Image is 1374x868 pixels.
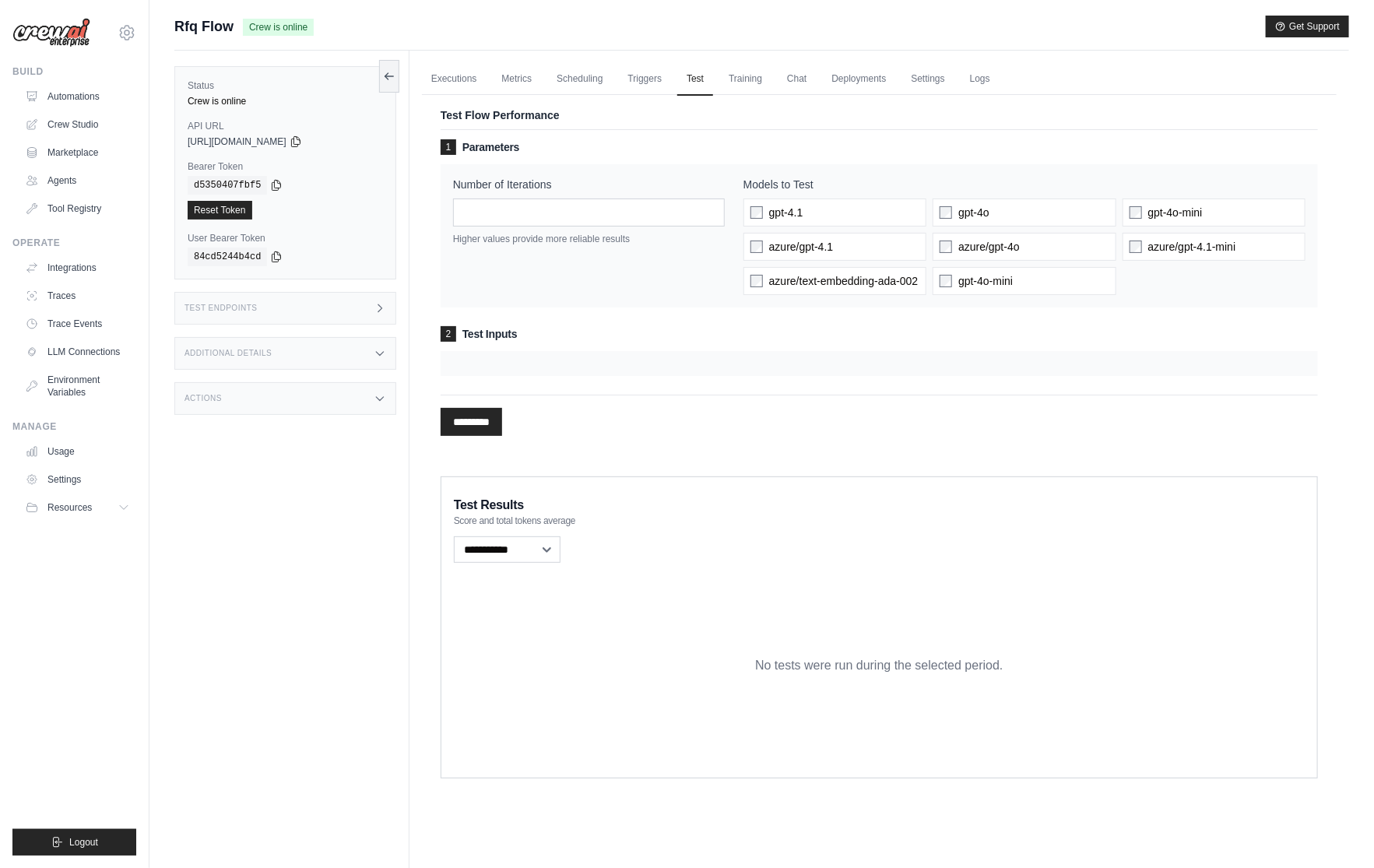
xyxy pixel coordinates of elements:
[441,139,456,155] span: 1
[12,829,136,856] button: Logout
[188,201,252,220] a: Reset Token
[750,241,763,253] input: azure/gpt-4.1
[755,656,1003,675] p: No tests were run during the selected period.
[958,239,1020,255] span: azure/gpt-4o
[769,239,834,255] span: azure/gpt-4.1
[453,177,725,192] label: Number of Iterations
[188,120,383,132] label: API URL
[19,112,136,137] a: Crew Studio
[441,326,1318,342] h3: Test Inputs
[441,107,1318,123] p: Test Flow Performance
[769,273,918,289] span: azure/text-embedding-ada-002
[69,836,98,849] span: Logout
[441,139,1318,155] h3: Parameters
[493,63,542,96] a: Metrics
[547,63,612,96] a: Scheduling
[12,237,136,249] div: Operate
[19,168,136,193] a: Agents
[750,275,763,287] input: azure/text-embedding-ada-002
[19,283,136,308] a: Traces
[188,95,383,107] div: Crew is online
[1130,206,1142,219] input: gpt-4o-mini
[958,205,989,220] span: gpt-4o
[19,439,136,464] a: Usage
[12,65,136,78] div: Build
[619,63,672,96] a: Triggers
[454,496,524,515] span: Test Results
[47,501,92,514] span: Resources
[743,177,1305,192] label: Models to Test
[19,255,136,280] a: Integrations
[19,311,136,336] a: Trace Events
[1266,16,1349,37] button: Get Support
[940,206,952,219] input: gpt-4o
[19,367,136,405] a: Environment Variables
[958,273,1013,289] span: gpt-4o-mini
[19,467,136,492] a: Settings
[19,495,136,520] button: Resources
[940,241,952,253] input: azure/gpt-4o
[1296,793,1374,868] iframe: Chat Widget
[188,176,267,195] code: d5350407fbf5
[188,160,383,173] label: Bearer Token
[1130,241,1142,253] input: azure/gpt-4.1-mini
[901,63,954,96] a: Settings
[184,349,272,358] h3: Additional Details
[188,232,383,244] label: User Bearer Token
[184,394,222,403] h3: Actions
[243,19,314,36] span: Crew is online
[188,79,383,92] label: Status
[188,248,267,266] code: 84cd5244b4cd
[940,275,952,287] input: gpt-4o-mini
[12,18,90,47] img: Logo
[961,63,1000,96] a: Logs
[1148,205,1203,220] span: gpt-4o-mini
[19,339,136,364] a: LLM Connections
[822,63,895,96] a: Deployments
[1148,239,1236,255] span: azure/gpt-4.1-mini
[719,63,771,96] a: Training
[184,304,258,313] h3: Test Endpoints
[19,196,136,221] a: Tool Registry
[19,84,136,109] a: Automations
[19,140,136,165] a: Marketplace
[750,206,763,219] input: gpt-4.1
[441,326,456,342] span: 2
[422,63,487,96] a: Executions
[12,420,136,433] div: Manage
[174,16,234,37] span: Rfq Flow
[677,63,713,96] a: Test
[454,515,576,527] span: Score and total tokens average
[778,63,816,96] a: Chat
[188,135,286,148] span: [URL][DOMAIN_NAME]
[453,233,725,245] p: Higher values provide more reliable results
[769,205,803,220] span: gpt-4.1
